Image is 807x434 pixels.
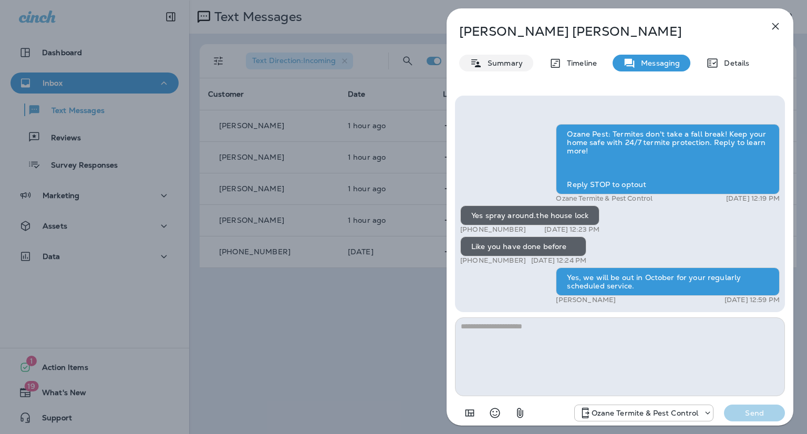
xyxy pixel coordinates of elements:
[575,407,713,419] div: +1 (732) 702-5770
[459,402,480,423] button: Add in a premade template
[726,194,780,203] p: [DATE] 12:19 PM
[719,59,749,67] p: Details
[460,236,586,256] div: Like you have done before
[556,267,780,296] div: Yes, we will be out in October for your regularly scheduled service.
[556,296,616,304] p: [PERSON_NAME]
[460,205,599,225] div: Yes spray around.the house lock
[482,59,523,67] p: Summary
[636,59,680,67] p: Messaging
[562,59,597,67] p: Timeline
[459,24,746,39] p: [PERSON_NAME] [PERSON_NAME]
[531,256,586,265] p: [DATE] 12:24 PM
[460,256,526,265] p: [PHONE_NUMBER]
[556,124,780,194] div: Ozane Pest: Termites don't take a fall break! Keep your home safe with 24/7 termite protection. R...
[460,225,526,234] p: [PHONE_NUMBER]
[556,194,653,203] p: Ozane Termite & Pest Control
[544,225,599,234] p: [DATE] 12:23 PM
[725,296,780,304] p: [DATE] 12:59 PM
[484,402,505,423] button: Select an emoji
[592,409,699,417] p: Ozane Termite & Pest Control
